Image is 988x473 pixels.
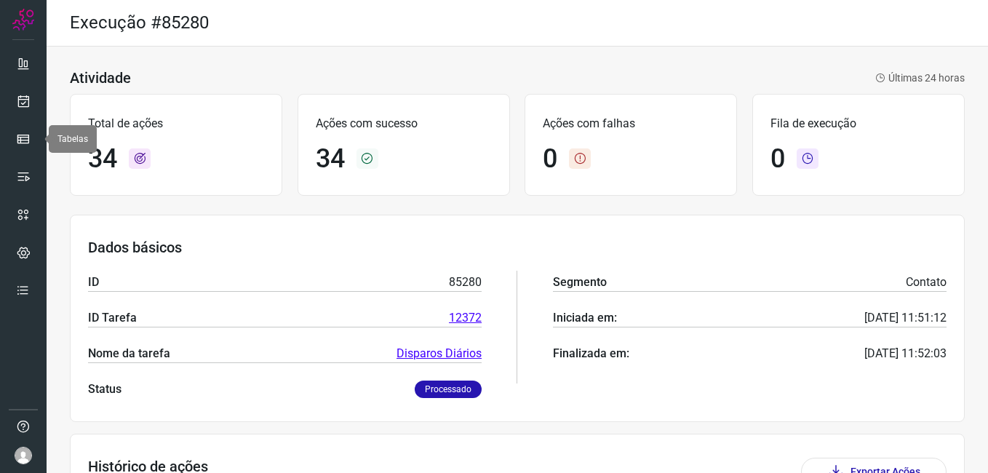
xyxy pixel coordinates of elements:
h2: Execução #85280 [70,12,209,33]
a: 12372 [449,309,482,327]
span: Tabelas [57,134,88,144]
p: ID Tarefa [88,309,137,327]
h3: Dados básicos [88,239,947,256]
h1: 0 [770,143,785,175]
img: Logo [12,9,34,31]
p: Ações com falhas [543,115,719,132]
p: Processado [415,381,482,398]
img: avatar-user-boy.jpg [15,447,32,464]
h1: 34 [316,143,345,175]
p: Últimas 24 horas [875,71,965,86]
p: Nome da tarefa [88,345,170,362]
p: Status [88,381,121,398]
p: Fila de execução [770,115,947,132]
p: [DATE] 11:52:03 [864,345,947,362]
p: Contato [906,274,947,291]
p: Iniciada em: [553,309,617,327]
p: Ações com sucesso [316,115,492,132]
p: Segmento [553,274,607,291]
a: Disparos Diários [397,345,482,362]
h3: Atividade [70,69,131,87]
p: [DATE] 11:51:12 [864,309,947,327]
h1: 0 [543,143,557,175]
p: Finalizada em: [553,345,629,362]
h1: 34 [88,143,117,175]
p: 85280 [449,274,482,291]
p: Total de ações [88,115,264,132]
p: ID [88,274,99,291]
